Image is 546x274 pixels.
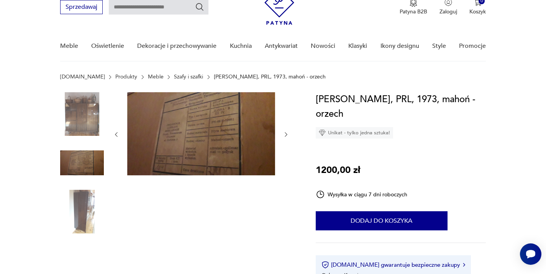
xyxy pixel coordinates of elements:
img: Ikona strzałki w prawo [463,263,465,267]
img: Zdjęcie produktu Szafa kombinowana ILONA, PRL, 1973, mahoń - orzech [60,92,104,136]
a: Sprzedawaj [60,5,103,10]
p: 1200,00 zł [316,163,360,178]
p: [PERSON_NAME], PRL, 1973, mahoń - orzech [214,74,326,80]
a: [DOMAIN_NAME] [60,74,105,80]
a: Antykwariat [265,31,298,61]
h1: [PERSON_NAME], PRL, 1973, mahoń - orzech [316,92,486,121]
div: Wysyłka w ciągu 7 dni roboczych [316,190,408,199]
a: Ikony designu [380,31,419,61]
a: Meble [148,74,164,80]
a: Oświetlenie [91,31,124,61]
a: Style [432,31,446,61]
p: Zaloguj [439,8,457,15]
a: Meble [60,31,78,61]
p: Koszyk [469,8,486,15]
a: Nowości [311,31,335,61]
button: Dodaj do koszyka [316,211,448,230]
a: Produkty [115,74,137,80]
img: Ikona diamentu [319,129,326,136]
img: Zdjęcie produktu Szafa kombinowana ILONA, PRL, 1973, mahoń - orzech [127,92,275,175]
img: Ikona certyfikatu [321,261,329,269]
a: Szafy i szafki [174,74,203,80]
iframe: Smartsupp widget button [520,243,541,265]
a: Kuchnia [230,31,252,61]
img: Zdjęcie produktu Szafa kombinowana ILONA, PRL, 1973, mahoń - orzech [60,141,104,185]
a: Klasyki [348,31,367,61]
button: Szukaj [195,2,204,11]
p: Patyna B2B [400,8,427,15]
button: [DOMAIN_NAME] gwarantuje bezpieczne zakupy [321,261,465,269]
a: Promocje [459,31,486,61]
a: Dekoracje i przechowywanie [137,31,216,61]
img: Zdjęcie produktu Szafa kombinowana ILONA, PRL, 1973, mahoń - orzech [60,190,104,233]
div: Unikat - tylko jedna sztuka! [316,127,393,139]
